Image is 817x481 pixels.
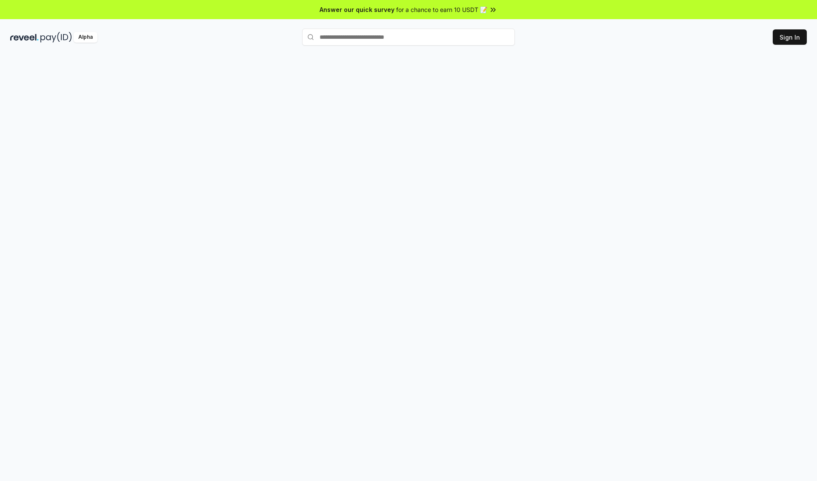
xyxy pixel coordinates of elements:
img: pay_id [40,32,72,43]
img: reveel_dark [10,32,39,43]
div: Alpha [74,32,97,43]
span: for a chance to earn 10 USDT 📝 [396,5,487,14]
span: Answer our quick survey [320,5,394,14]
button: Sign In [773,29,807,45]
